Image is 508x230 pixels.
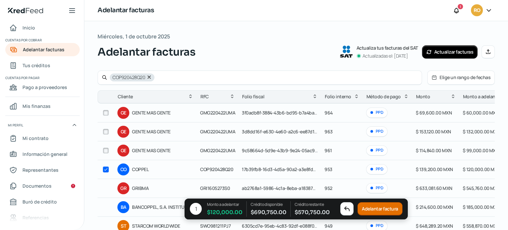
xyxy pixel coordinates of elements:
[132,184,193,192] span: GRIBMA
[463,93,501,101] span: Monto a adelantar
[5,43,80,56] a: Adelantar facturas
[98,6,154,15] h1: Adelantar facturas
[366,145,388,156] div: PPD
[5,21,80,34] a: Inicio
[117,201,129,213] div: BA
[324,147,332,154] span: 961
[463,223,500,229] span: $ 558,870.00 MXN
[22,150,67,158] span: Información general
[117,182,129,194] div: GR
[460,4,461,10] span: 1
[200,128,235,135] span: GMG220422UMA
[295,201,330,208] p: Crédito restante
[416,128,451,135] span: $ 153,120.00 MXN
[200,93,209,101] span: RFC
[416,223,453,229] span: $ 648,289.20 MXN
[251,208,286,217] span: $ 690,750.00
[242,185,327,191] span: ab2768a1-5986-4c1a-8eba-a18387e4eeee
[207,201,242,208] p: Monto a adelantar
[132,147,193,155] span: GENTE MAS GENTE
[200,185,230,191] span: GRI1605273S0
[324,110,333,116] span: 964
[98,44,195,60] span: Adelantar facturas
[190,203,202,215] div: 1
[22,134,49,142] span: Mi contrato
[366,183,388,193] div: PPD
[5,132,80,145] a: Mi contrato
[132,128,193,136] span: GENTE MAS GENTE
[242,128,328,135] span: 3d8dd16f-e630-4e60-a2c6-ee87d12f4b97
[324,128,333,135] span: 963
[5,163,80,177] a: Representantes
[117,107,129,119] div: GE
[23,45,64,54] span: Adelantar facturas
[117,126,129,138] div: GE
[98,32,170,41] span: Miércoles, 1 de octubre 2025
[200,223,231,229] span: SWO981211PJ7
[340,46,353,58] img: SAT logo
[463,185,500,191] span: $ 545,760.00 MXN
[117,163,129,175] div: CO
[366,108,388,118] div: PPD
[132,109,193,117] span: GENTE MAS GENTE
[22,198,57,206] span: Buró de crédito
[200,166,233,172] span: COP920428Q20
[474,7,480,15] span: RO
[117,145,129,157] div: GE
[358,203,402,216] button: Adelantar factura
[5,211,80,224] a: Referencias
[22,23,35,32] span: Inicio
[22,61,50,69] span: Tus créditos
[132,222,193,230] span: STARCOM WORLDWIDE
[5,195,80,208] a: Buró de crédito
[242,223,327,229] span: 6305cd7e-95eb-4c83-92df-e088f08af7f4
[295,208,330,217] span: $ 570,750.00
[366,126,388,137] div: PPD
[118,93,133,101] span: Cliente
[324,185,332,191] span: 952
[22,83,67,91] span: Pago a proveedores
[463,147,499,154] span: $ 99,000.00 MXN
[5,148,80,161] a: Información general
[362,52,408,60] p: Actualizadas el: [DATE]
[22,182,52,190] span: Documentos
[242,110,329,116] span: 3f0adb8f-3884-43b6-bd95-b7a4ba5301ca
[132,203,193,211] span: BANCOPPEL, S.A. INSTITUCION DE BANCA MULTIPLE
[5,59,80,72] a: Tus créditos
[5,100,80,113] a: Mis finanzas
[416,185,452,191] span: $ 633,081.60 MXN
[5,75,79,81] span: Cuentas por pagar
[242,147,333,154] span: 9c58664d-5d9e-43b9-9e24-05ac9aa6d396
[207,208,242,217] span: $ 120,000.00
[357,44,418,52] p: Actualiza tus facturas del SAT
[242,166,328,172] span: 17b39fb8-16d3-4d5a-90a2-a3e8fd5ea004
[324,166,332,172] span: 953
[416,204,453,210] span: $ 214,600.00 MXN
[463,166,500,172] span: $ 120,000.00 MXN
[416,93,430,101] span: Monto
[5,81,80,94] a: Pago a proveedores
[200,147,235,154] span: GMG220422UMA
[5,179,80,193] a: Documentos
[200,110,235,116] span: GMG220422UMA
[242,93,264,101] span: Folio fiscal
[463,110,499,116] span: $ 60,000.00 MXN
[324,223,333,229] span: 949
[366,93,401,101] span: Método de pago
[8,122,23,128] span: Mi perfil
[416,166,453,172] span: $ 139,200.00 MXN
[22,166,59,174] span: Representantes
[325,93,351,101] span: Folio interno
[366,164,388,174] div: PPD
[416,110,452,116] span: $ 69,600.00 MXN
[251,201,286,208] p: Crédito disponible
[132,165,193,173] span: COPPEL
[463,128,500,135] span: $ 132,000.00 MXN
[416,147,452,154] span: $ 114,840.00 MXN
[463,204,500,210] span: $ 185,000.00 MXN
[428,71,494,84] button: Elige un rango de fechas
[5,37,79,43] span: Cuentas por cobrar
[22,102,51,110] span: Mis finanzas
[112,75,145,80] span: COP920428Q20
[422,45,478,59] button: Actualizar facturas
